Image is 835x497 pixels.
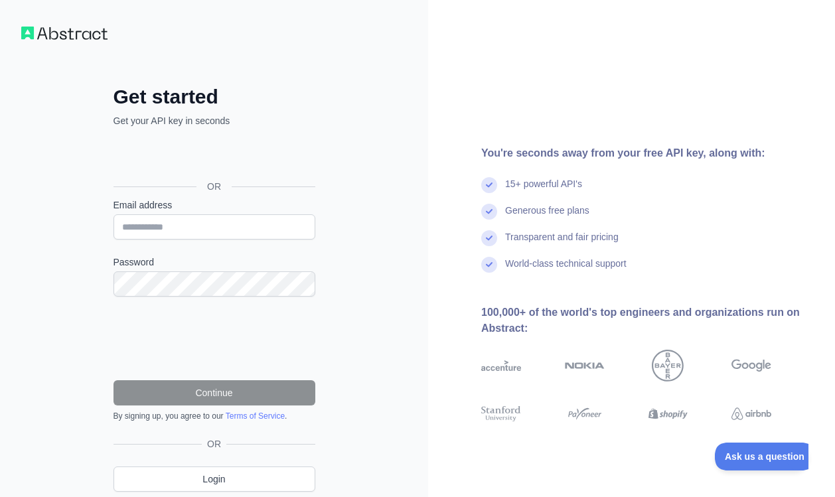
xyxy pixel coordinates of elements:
[652,350,684,382] img: bayer
[481,230,497,246] img: check mark
[481,177,497,193] img: check mark
[114,142,313,171] div: Accedi con Google. Si apre in una nuova scheda
[481,350,521,382] img: accenture
[114,198,315,212] label: Email address
[731,404,771,424] img: airbnb
[202,437,226,451] span: OR
[114,313,315,364] iframe: reCAPTCHA
[481,204,497,220] img: check mark
[505,230,619,257] div: Transparent and fair pricing
[114,255,315,269] label: Password
[114,85,315,109] h2: Get started
[114,466,315,492] a: Login
[648,404,688,424] img: shopify
[505,257,627,283] div: World-class technical support
[565,404,605,424] img: payoneer
[481,305,814,336] div: 100,000+ of the world's top engineers and organizations run on Abstract:
[731,350,771,382] img: google
[505,177,582,204] div: 15+ powerful API's
[481,404,521,424] img: stanford university
[196,180,232,193] span: OR
[481,145,814,161] div: You're seconds away from your free API key, along with:
[505,204,589,230] div: Generous free plans
[715,443,808,470] iframe: Toggle Customer Support
[114,114,315,127] p: Get your API key in seconds
[114,380,315,405] button: Continue
[107,142,319,171] iframe: Pulsante Accedi con Google
[481,257,497,273] img: check mark
[114,411,315,421] div: By signing up, you agree to our .
[21,27,108,40] img: Workflow
[226,411,285,421] a: Terms of Service
[565,350,605,382] img: nokia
